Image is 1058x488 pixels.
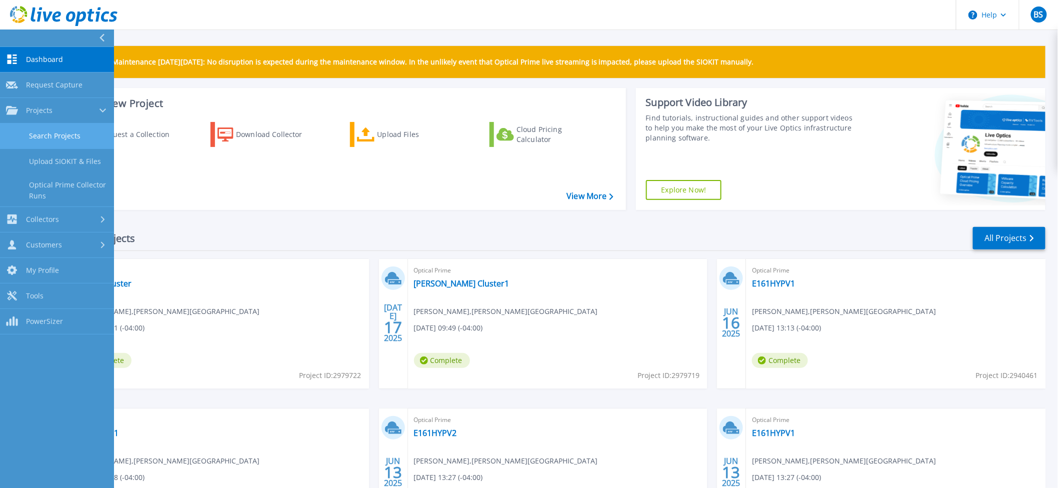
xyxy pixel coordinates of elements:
span: [PERSON_NAME] , [PERSON_NAME][GEOGRAPHIC_DATA] [75,455,259,466]
a: E161HYPV1 [752,428,795,438]
span: Optical Prime [75,414,363,425]
span: Optical Prime [75,265,363,276]
span: Project ID: 2979719 [637,370,699,381]
span: 13 [722,468,740,476]
a: Explore Now! [646,180,722,200]
a: All Projects [973,227,1045,249]
h3: Start a New Project [71,98,613,109]
span: Complete [752,353,808,368]
span: [DATE] 13:27 (-04:00) [414,472,483,483]
span: 13 [384,468,402,476]
span: Project ID: 2979722 [299,370,361,381]
a: E161HYPV2 [414,428,457,438]
span: [DATE] 13:13 (-04:00) [752,322,821,333]
span: Projects [26,106,52,115]
div: Download Collector [236,124,316,144]
div: Upload Files [377,124,457,144]
span: [PERSON_NAME] , [PERSON_NAME][GEOGRAPHIC_DATA] [414,306,598,317]
div: JUN 2025 [722,304,741,341]
span: Collectors [26,215,59,224]
a: View More [566,191,613,201]
span: Customers [26,240,62,249]
span: [DATE] 13:27 (-04:00) [752,472,821,483]
a: E161HYPV1 [752,278,795,288]
span: [PERSON_NAME] , [PERSON_NAME][GEOGRAPHIC_DATA] [752,455,936,466]
span: [PERSON_NAME] , [PERSON_NAME][GEOGRAPHIC_DATA] [752,306,936,317]
span: My Profile [26,266,59,275]
div: Cloud Pricing Calculator [516,124,596,144]
p: Scheduled Maintenance [DATE][DATE]: No disruption is expected during the maintenance window. In t... [74,58,754,66]
span: BS [1034,10,1043,18]
a: Cloud Pricing Calculator [489,122,601,147]
a: Upload Files [350,122,461,147]
div: Find tutorials, instructional guides and other support videos to help you make the most of your L... [646,113,856,143]
span: PowerSizer [26,317,63,326]
a: [PERSON_NAME] Cluster1 [414,278,509,288]
span: 16 [722,318,740,327]
span: Tools [26,291,43,300]
span: Project ID: 2940461 [976,370,1038,381]
div: Support Video Library [646,96,856,109]
a: Download Collector [210,122,322,147]
span: Optical Prime [414,265,701,276]
span: Dashboard [26,55,63,64]
span: Request Capture [26,80,82,89]
span: Complete [414,353,470,368]
span: 17 [384,323,402,331]
span: [PERSON_NAME] , [PERSON_NAME][GEOGRAPHIC_DATA] [414,455,598,466]
div: Request a Collection [99,124,179,144]
span: [PERSON_NAME] , [PERSON_NAME][GEOGRAPHIC_DATA] [75,306,259,317]
span: Optical Prime [752,414,1039,425]
div: [DATE] 2025 [383,304,402,341]
span: Optical Prime [414,414,701,425]
a: Request a Collection [71,122,182,147]
span: [DATE] 09:49 (-04:00) [414,322,483,333]
span: Optical Prime [752,265,1039,276]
